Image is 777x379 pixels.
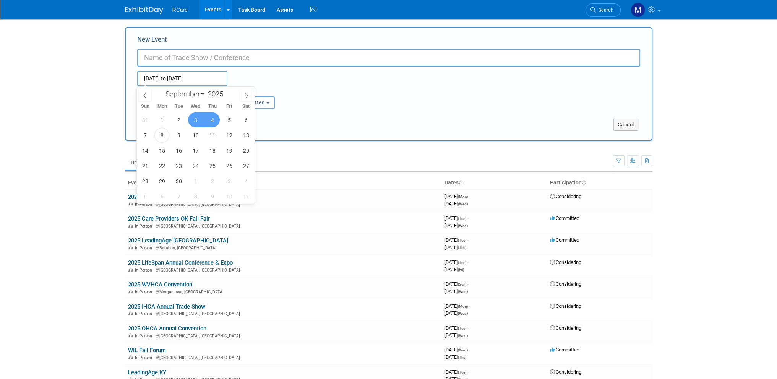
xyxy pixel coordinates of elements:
a: WIL Fall Forum [128,347,166,354]
span: October 8, 2025 [188,189,203,204]
span: Wed [187,104,204,109]
span: (Wed) [458,224,468,228]
div: Participation: [223,86,297,96]
span: October 7, 2025 [171,189,186,204]
span: [DATE] [444,201,468,207]
span: September 13, 2025 [238,128,253,143]
img: In-Person Event [128,268,133,272]
span: [DATE] [444,194,470,199]
span: [DATE] [444,325,469,331]
div: [GEOGRAPHIC_DATA], [GEOGRAPHIC_DATA] [128,310,438,316]
span: In-Person [135,333,154,338]
span: [DATE] [444,223,468,228]
span: (Wed) [458,348,468,352]
span: In-Person [135,268,154,273]
span: (Fri) [458,268,464,272]
span: [DATE] [444,303,470,309]
span: September 10, 2025 [188,128,203,143]
span: October 4, 2025 [238,174,253,189]
span: - [467,215,469,221]
span: Considering [550,281,581,287]
span: [DATE] [444,244,466,250]
span: (Wed) [458,202,468,206]
span: September 29, 2025 [154,174,169,189]
a: Sort by Start Date [459,179,462,185]
span: - [467,237,469,243]
input: Start Date - End Date [137,71,227,86]
a: 2025 HCAM Annual Conference [128,194,208,200]
span: September 7, 2025 [138,128,152,143]
span: September 15, 2025 [154,143,169,158]
span: October 1, 2025 [188,174,203,189]
img: In-Person Event [128,224,133,228]
span: [DATE] [444,347,470,353]
div: [GEOGRAPHIC_DATA], [GEOGRAPHIC_DATA] [128,332,438,338]
span: - [469,303,470,309]
a: Sort by Participation Type [582,179,586,185]
span: Thu [204,104,221,109]
span: In-Person [135,311,154,316]
span: [DATE] [444,332,468,338]
span: In-Person [135,246,154,250]
a: 2025 Care Providers OK Fall Fair [128,215,210,222]
th: Dates [441,176,547,189]
span: (Thu) [458,355,466,359]
div: Attendance / Format: [137,86,211,96]
span: In-Person [135,355,154,360]
span: September 8, 2025 [154,128,169,143]
th: Event [125,176,441,189]
span: September 22, 2025 [154,158,169,173]
span: October 6, 2025 [154,189,169,204]
span: [DATE] [444,281,469,287]
span: September 27, 2025 [238,158,253,173]
button: Cancel [613,119,638,131]
span: October 2, 2025 [205,174,220,189]
span: September 12, 2025 [222,128,237,143]
span: September 4, 2025 [205,112,220,127]
span: [DATE] [444,259,469,265]
span: Considering [550,325,581,331]
span: September 30, 2025 [171,174,186,189]
img: In-Person Event [128,333,133,337]
span: - [469,347,470,353]
img: In-Person Event [128,290,133,293]
span: Committed [550,215,579,221]
span: September 18, 2025 [205,143,220,158]
span: Committed [550,347,579,353]
span: September 9, 2025 [171,128,186,143]
span: September 5, 2025 [222,112,237,127]
a: 2025 IHCA Annual Trade Show [128,303,205,310]
span: September 19, 2025 [222,143,237,158]
th: Participation [547,176,652,189]
span: [DATE] [444,369,469,375]
span: (Mon) [458,304,468,309]
span: October 10, 2025 [222,189,237,204]
span: October 11, 2025 [238,189,253,204]
img: In-Person Event [128,311,133,315]
span: In-Person [135,202,154,207]
span: September 14, 2025 [138,143,152,158]
a: 2025 OHCA Annual Convention [128,325,206,332]
span: (Tue) [458,326,466,330]
span: September 25, 2025 [205,158,220,173]
select: Month [162,89,206,99]
span: September 20, 2025 [238,143,253,158]
span: Considering [550,369,581,375]
input: Name of Trade Show / Conference [137,49,640,67]
div: Baraboo, [GEOGRAPHIC_DATA] [128,244,438,250]
span: Search [596,7,613,13]
span: (Tue) [458,238,466,242]
input: Year [206,89,229,98]
span: September 24, 2025 [188,158,203,173]
span: (Tue) [458,370,466,374]
span: September 16, 2025 [171,143,186,158]
span: (Wed) [458,333,468,338]
span: (Thu) [458,246,466,250]
span: (Tue) [458,216,466,221]
span: September 1, 2025 [154,112,169,127]
span: - [467,259,469,265]
span: [DATE] [444,354,466,360]
a: 2025 LeadingAge [GEOGRAPHIC_DATA] [128,237,228,244]
span: - [467,281,469,287]
span: September 6, 2025 [238,112,253,127]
